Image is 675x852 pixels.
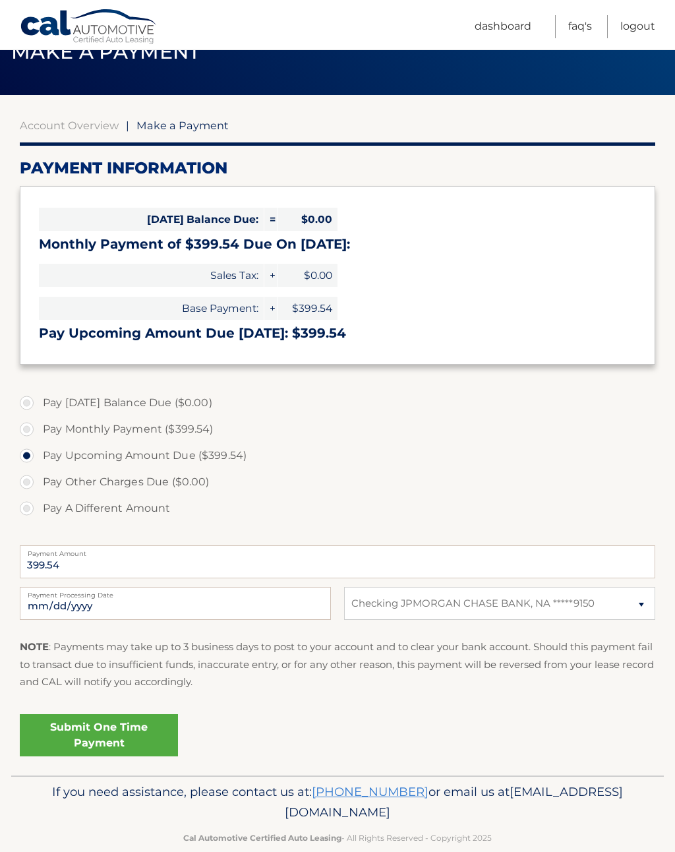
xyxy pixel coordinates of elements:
[20,442,655,469] label: Pay Upcoming Amount Due ($399.54)
[568,15,592,38] a: FAQ's
[20,158,655,178] h2: Payment Information
[278,297,337,320] span: $399.54
[20,638,655,690] p: : Payments may take up to 3 business days to post to your account and to clear your bank account....
[20,640,49,653] strong: NOTE
[39,325,636,342] h3: Pay Upcoming Amount Due [DATE]: $399.54
[264,264,278,287] span: +
[39,297,264,320] span: Base Payment:
[20,587,331,620] input: Payment Date
[20,545,655,556] label: Payment Amount
[136,119,229,132] span: Make a Payment
[20,469,655,495] label: Pay Other Charges Due ($0.00)
[39,264,264,287] span: Sales Tax:
[183,833,341,843] strong: Cal Automotive Certified Auto Leasing
[278,208,337,231] span: $0.00
[20,545,655,578] input: Payment Amount
[31,781,644,824] p: If you need assistance, please contact us at: or email us at
[312,784,428,799] a: [PHONE_NUMBER]
[264,297,278,320] span: +
[39,208,264,231] span: [DATE] Balance Due:
[11,40,200,64] span: Make a Payment
[278,264,337,287] span: $0.00
[475,15,531,38] a: Dashboard
[620,15,655,38] a: Logout
[39,236,636,253] h3: Monthly Payment of $399.54 Due On [DATE]:
[264,208,278,231] span: =
[20,390,655,416] label: Pay [DATE] Balance Due ($0.00)
[20,9,158,47] a: Cal Automotive
[20,587,331,597] label: Payment Processing Date
[20,495,655,522] label: Pay A Different Amount
[20,714,178,756] a: Submit One Time Payment
[20,119,119,132] a: Account Overview
[31,831,644,845] p: - All Rights Reserved - Copyright 2025
[20,416,655,442] label: Pay Monthly Payment ($399.54)
[126,119,129,132] span: |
